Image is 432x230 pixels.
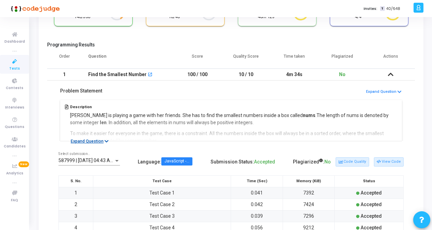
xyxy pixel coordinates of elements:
th: Time taken [270,49,318,69]
span: Interviews [5,105,24,111]
td: 3 [59,210,93,222]
span: Accepted [361,190,382,196]
div: Find the Smallest Number [88,69,147,80]
div: Language : [138,156,192,168]
td: 0.039 [231,210,283,222]
span: Dashboard [4,39,25,45]
td: 0.041 [231,187,283,199]
th: Question [81,49,173,69]
th: S. No. [59,175,93,187]
mat-icon: open_in_new [148,73,152,77]
th: Score [173,49,221,69]
span: No [324,159,331,164]
button: Code Quality [336,157,369,166]
td: 7424 [283,199,334,210]
strong: nums [303,113,315,118]
td: 1 [47,69,81,81]
td: 2 [59,199,93,210]
th: Plagiarized [318,49,366,69]
span: Accepted [254,159,275,164]
button: Expand Question [366,89,402,95]
button: Expand Question [67,138,112,145]
th: Quality Score [221,49,270,69]
td: 7296 [283,210,334,222]
th: Memory (KiB) [283,175,334,187]
td: Test Case 1 [93,187,231,199]
span: No [339,72,346,77]
span: Accepted [361,202,382,207]
th: Test Case [93,175,231,187]
span: FAQ [11,198,18,203]
div: Plagiarized : [293,156,331,168]
h5: Problem Statement [60,88,102,94]
span: Accepted [361,213,382,219]
td: Test Case 2 [93,199,231,210]
td: 0.042 [231,199,283,210]
h5: Programming Results [47,42,415,48]
img: logo [9,2,60,15]
div: Submission Status: [211,156,275,168]
h5: Description [70,105,397,109]
label: Invites: [364,6,377,12]
button: View Code [374,157,404,166]
span: New [18,161,29,167]
th: Actions [367,49,415,69]
span: Candidates [4,144,26,149]
span: Tests [9,66,20,72]
td: 1 [59,187,93,199]
th: Status [335,175,404,187]
span: 40/648 [386,6,400,12]
span: Analytics [6,171,23,176]
td: Test Case 3 [93,210,231,222]
span: Questions [5,124,24,130]
div: JavaScript - NodeJs [164,159,189,163]
span: 587999 | [DATE] 04:43 AM IST (Best) P [58,158,141,163]
span: T [380,6,384,11]
td: 10 / 10 [221,69,270,81]
span: Contests [6,85,23,91]
td: 100 / 100 [173,69,221,81]
td: 7392 [283,187,334,199]
td: 4m 34s [270,69,318,81]
p: [PERSON_NAME] is playing a game with her friends. She has to find the smallest numbers inside a b... [70,112,397,126]
th: Order [47,49,81,69]
th: Time (Sec) [231,175,283,187]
